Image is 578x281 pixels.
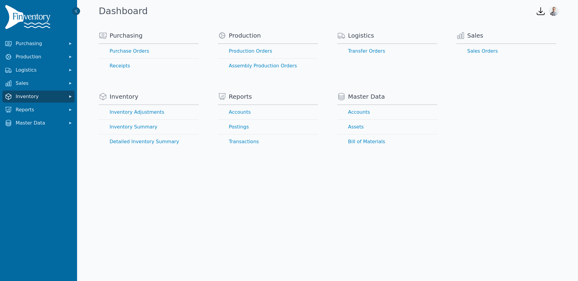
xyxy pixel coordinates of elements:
[2,104,75,116] button: Reports
[337,105,437,119] a: Accounts
[348,31,374,40] span: Logistics
[2,38,75,50] button: Purchasing
[348,92,385,101] span: Master Data
[456,44,556,58] a: Sales Orders
[337,134,437,149] a: Bill of Materials
[99,44,199,58] a: Purchase Orders
[467,31,483,40] span: Sales
[229,92,252,101] span: Reports
[337,44,437,58] a: Transfer Orders
[16,66,64,74] span: Logistics
[218,59,318,73] a: Assembly Production Orders
[16,93,64,100] span: Inventory
[2,91,75,103] button: Inventory
[218,134,318,149] a: Transactions
[99,6,148,17] h1: Dashboard
[229,31,261,40] span: Production
[16,80,64,87] span: Sales
[2,64,75,76] button: Logistics
[218,105,318,119] a: Accounts
[99,59,199,73] a: Receipts
[2,51,75,63] button: Production
[16,40,64,47] span: Purchasing
[99,120,199,134] a: Inventory Summary
[16,106,64,113] span: Reports
[549,6,559,16] img: Joshua Benton
[218,120,318,134] a: Postings
[110,31,142,40] span: Purchasing
[110,92,138,101] span: Inventory
[16,119,64,127] span: Master Data
[2,77,75,89] button: Sales
[99,105,199,119] a: Inventory Adjustments
[337,120,437,134] a: Assets
[218,44,318,58] a: Production Orders
[5,5,53,32] img: Finventory
[2,117,75,129] button: Master Data
[16,53,64,60] span: Production
[99,134,199,149] a: Detailed Inventory Summary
